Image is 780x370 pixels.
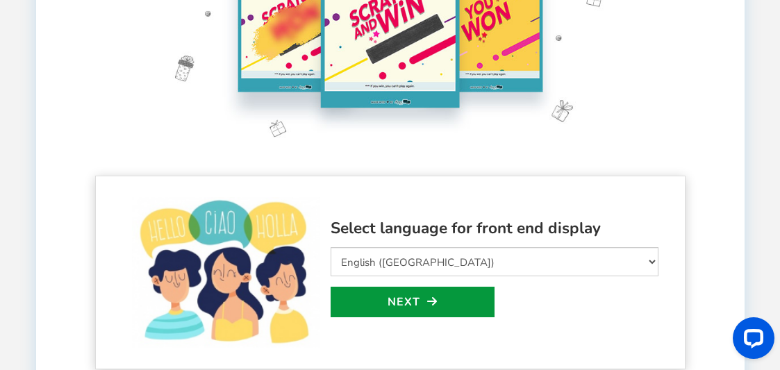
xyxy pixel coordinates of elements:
h3: Select language for front end display [331,220,658,237]
a: Next [331,287,495,317]
iframe: LiveChat chat widget [722,312,780,370]
img: language [132,197,320,348]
